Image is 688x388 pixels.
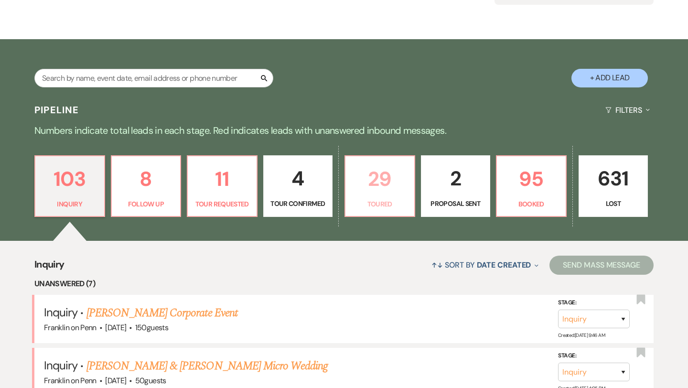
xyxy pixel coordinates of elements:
a: 2Proposal Sent [421,155,491,217]
span: Inquiry [34,257,64,278]
span: Created: [DATE] 9:46 AM [558,332,605,338]
p: Booked [503,199,560,209]
p: 29 [351,163,408,195]
span: Date Created [477,260,531,270]
a: [PERSON_NAME] Corporate Event [86,304,237,322]
a: 4Tour Confirmed [263,155,333,217]
a: 29Toured [344,155,415,217]
input: Search by name, event date, email address or phone number [34,69,273,87]
p: 95 [503,163,560,195]
p: 631 [585,162,642,194]
button: Sort By Date Created [428,252,542,278]
a: 8Follow Up [111,155,182,217]
span: ↑↓ [431,260,443,270]
span: 50 guests [135,376,166,386]
p: Follow Up [118,199,175,209]
p: Tour Requested [193,199,251,209]
a: 631Lost [579,155,648,217]
span: 150 guests [135,323,168,333]
span: Franklin on Penn [44,323,97,333]
button: Send Mass Message [549,256,654,275]
li: Unanswered (7) [34,278,654,290]
h3: Pipeline [34,103,79,117]
p: Tour Confirmed [269,198,327,209]
p: Inquiry [41,199,98,209]
p: Toured [351,199,408,209]
a: 95Booked [496,155,567,217]
span: Inquiry [44,358,77,373]
span: Franklin on Penn [44,376,97,386]
label: Stage: [558,298,630,308]
p: 11 [193,163,251,195]
p: 103 [41,163,98,195]
span: Inquiry [44,305,77,320]
p: 4 [269,162,327,194]
a: 11Tour Requested [187,155,258,217]
p: 8 [118,163,175,195]
a: 103Inquiry [34,155,105,217]
p: Proposal Sent [427,198,484,209]
a: [PERSON_NAME] & [PERSON_NAME] Micro Wedding [86,357,328,375]
button: + Add Lead [571,69,648,87]
span: [DATE] [105,376,126,386]
p: Lost [585,198,642,209]
span: [DATE] [105,323,126,333]
button: Filters [602,97,654,123]
p: 2 [427,162,484,194]
label: Stage: [558,351,630,361]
